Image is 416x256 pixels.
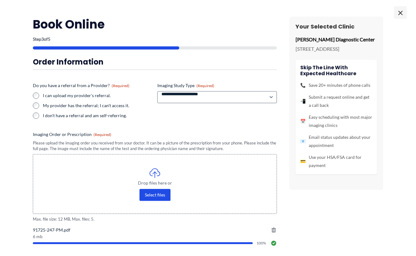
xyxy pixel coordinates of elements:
[33,140,277,152] div: Please upload the imaging order you received from your doctor. It can be a picture of the prescri...
[296,44,377,54] p: [STREET_ADDRESS]
[157,82,277,89] label: Imaging Study Type
[43,112,152,119] label: I don't have a referral and am self-referring.
[296,35,377,44] p: [PERSON_NAME] Diagnostic Center
[33,82,129,89] legend: Do you have a referral from a Provider?
[300,97,306,105] span: 📲
[33,227,277,233] span: 91725-247-PM.pdf
[300,113,372,129] li: Easy scheduling with most major imaging clinics
[41,36,44,42] span: 3
[300,81,372,89] li: Save 20+ minutes of phone calls
[300,117,306,125] span: 📅
[300,81,306,89] span: 📞
[196,83,214,88] span: (Required)
[394,6,407,19] span: ×
[300,153,372,170] li: Use your HSA/FSA card for payment
[300,133,372,149] li: Email status updates about your appointment
[300,137,306,145] span: 📧
[33,216,277,222] span: Max. file size: 12 MB, Max. files: 5.
[256,241,267,245] span: 100%
[43,92,152,99] label: I can upload my provider's referral.
[112,83,129,88] span: (Required)
[43,102,152,109] label: My provider has the referral; I can't access it.
[33,37,277,41] p: Step of
[33,131,277,138] label: Imaging Order or Prescription
[296,23,377,30] h3: Your Selected Clinic
[48,36,50,42] span: 5
[33,17,277,32] h2: Book Online
[33,234,277,239] span: 6 mb
[300,157,306,165] span: 💳
[140,189,170,201] button: select files, imaging order or prescription(required)
[300,65,372,76] h4: Skip the line with Expected Healthcare
[94,132,111,137] span: (Required)
[300,93,372,109] li: Submit a request online and get a call back
[33,57,277,67] h3: Order Information
[46,181,264,185] span: Drop files here or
